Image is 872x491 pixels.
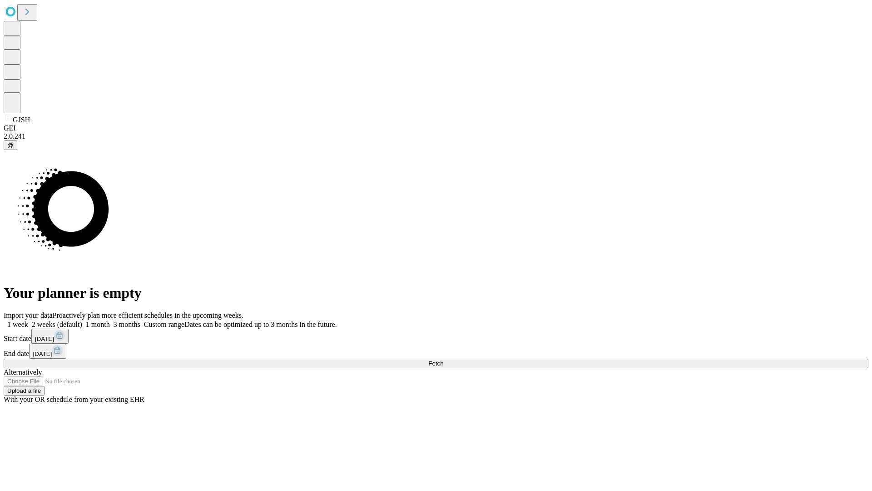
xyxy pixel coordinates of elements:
span: Custom range [144,321,184,328]
div: End date [4,344,868,359]
span: [DATE] [35,336,54,342]
button: Fetch [4,359,868,368]
button: [DATE] [31,329,69,344]
span: 2 weeks (default) [32,321,82,328]
span: 1 week [7,321,28,328]
span: Alternatively [4,368,42,376]
div: GEI [4,124,868,132]
span: @ [7,142,14,149]
span: GJSH [13,116,30,124]
span: 1 month [86,321,110,328]
span: [DATE] [33,351,52,357]
div: Start date [4,329,868,344]
span: 3 months [114,321,140,328]
h1: Your planner is empty [4,285,868,301]
button: Upload a file [4,386,45,396]
span: Proactively plan more efficient schedules in the upcoming weeks. [53,311,243,319]
button: [DATE] [29,344,66,359]
span: Import your data [4,311,53,319]
button: @ [4,140,17,150]
div: 2.0.241 [4,132,868,140]
span: With your OR schedule from your existing EHR [4,396,144,403]
span: Dates can be optimized up to 3 months in the future. [184,321,337,328]
span: Fetch [428,360,443,367]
